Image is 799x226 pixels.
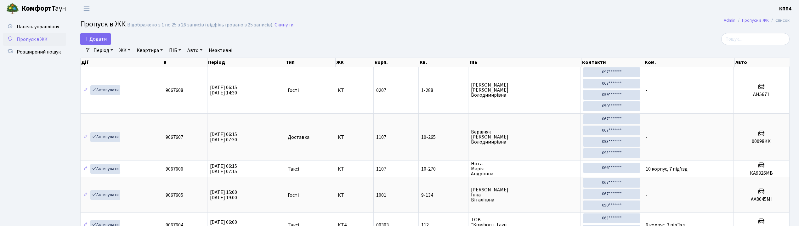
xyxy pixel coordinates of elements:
th: Тип [285,58,336,67]
span: Пропуск в ЖК [80,19,126,30]
span: Додати [84,36,107,42]
span: Розширений пошук [17,48,61,55]
th: Контакти [581,58,644,67]
span: [DATE] 06:15 [DATE] 07:30 [210,131,237,143]
span: Гості [288,193,299,198]
span: [DATE] 06:15 [DATE] 07:15 [210,163,237,175]
span: 9-134 [421,193,466,198]
b: КПП4 [779,5,791,12]
span: [DATE] 15:00 [DATE] 19:00 [210,189,237,201]
span: Пропуск в ЖК [17,36,48,43]
span: - [646,134,648,141]
button: Переключити навігацію [79,3,94,14]
h5: 00098КК [736,138,787,144]
li: Список [769,17,790,24]
span: 9067607 [166,134,183,141]
h5: КА9326МВ [736,170,787,176]
a: Активувати [90,190,120,200]
img: logo.png [6,3,19,15]
span: КТ [338,135,371,140]
th: ЖК [336,58,374,67]
span: [PERSON_NAME] [PERSON_NAME] Володимирівна [471,82,578,98]
th: Період [207,58,286,67]
span: 1-288 [421,88,466,93]
h5: АН5671 [736,92,787,98]
nav: breadcrumb [714,14,799,27]
th: ПІБ [469,58,581,67]
span: 1107 [376,166,386,172]
span: КТ [338,88,371,93]
a: Пропуск в ЖК [742,17,769,24]
a: Авто [185,45,205,56]
a: Скинути [275,22,293,28]
span: 10-265 [421,135,466,140]
span: 0207 [376,87,386,94]
a: ЖК [117,45,133,56]
a: Активувати [90,85,120,95]
th: Ком. [644,58,734,67]
span: 10 корпус, 7 під'їзд [646,166,688,172]
a: Активувати [90,132,120,142]
th: # [163,58,207,67]
a: Розширений пошук [3,46,66,58]
h5: АА8045МІ [736,196,787,202]
span: [DATE] 06:15 [DATE] 14:30 [210,84,237,96]
th: Авто [735,58,790,67]
input: Пошук... [721,33,790,45]
span: КТ [338,193,371,198]
span: - [646,192,648,199]
span: КТ [338,167,371,172]
a: ПІБ [167,45,184,56]
span: Доставка [288,135,309,140]
span: Вершняк [PERSON_NAME] Володимирівна [471,129,578,144]
span: [PERSON_NAME] Інна Віталіївна [471,187,578,202]
a: КПП4 [779,5,791,13]
a: Активувати [90,164,120,174]
b: Комфорт [21,3,52,14]
a: Неактивні [206,45,235,56]
th: Кв. [419,58,469,67]
span: Таун [21,3,66,14]
th: корп. [374,58,419,67]
span: 1107 [376,134,386,141]
a: Квартира [134,45,165,56]
span: Гості [288,88,299,93]
a: Пропуск в ЖК [3,33,66,46]
div: Відображено з 1 по 25 з 26 записів (відфільтровано з 25 записів). [127,22,273,28]
a: Панель управління [3,20,66,33]
span: 1001 [376,192,386,199]
a: Admin [724,17,735,24]
span: Таксі [288,167,299,172]
span: 9067605 [166,192,183,199]
span: - [646,87,648,94]
span: Нота Марія Андріївна [471,161,578,176]
th: Дії [81,58,163,67]
span: 10-270 [421,167,466,172]
a: Додати [80,33,111,45]
span: 9067608 [166,87,183,94]
span: Панель управління [17,23,59,30]
a: Період [91,45,116,56]
span: 9067606 [166,166,183,172]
